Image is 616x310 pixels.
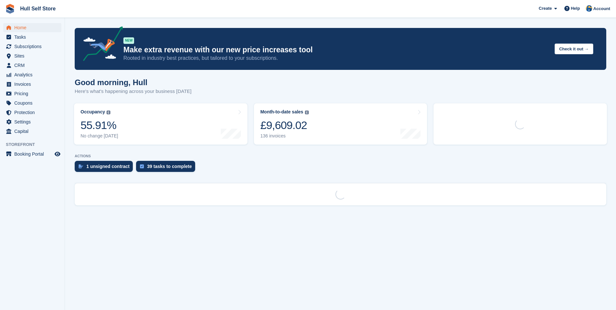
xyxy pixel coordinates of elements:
[18,3,58,14] a: Hull Self Store
[81,119,118,132] div: 55.91%
[260,119,309,132] div: £9,609.02
[539,5,552,12] span: Create
[3,23,61,32] a: menu
[86,164,130,169] div: 1 unsigned contract
[81,109,105,115] div: Occupancy
[3,32,61,42] a: menu
[3,98,61,108] a: menu
[593,6,610,12] span: Account
[3,89,61,98] a: menu
[14,61,53,70] span: CRM
[136,161,198,175] a: 39 tasks to complete
[3,80,61,89] a: menu
[14,149,53,159] span: Booking Portal
[78,26,123,63] img: price-adjustments-announcement-icon-8257ccfd72463d97f412b2fc003d46551f7dbcb40ab6d574587a9cd5c0d94...
[54,150,61,158] a: Preview store
[75,161,136,175] a: 1 unsigned contract
[3,51,61,60] a: menu
[107,110,110,114] img: icon-info-grey-7440780725fd019a000dd9b08b2336e03edf1995a4989e88bcd33f0948082b44.svg
[79,164,83,168] img: contract_signature_icon-13c848040528278c33f63329250d36e43548de30e8caae1d1a13099fd9432cc5.svg
[571,5,580,12] span: Help
[3,149,61,159] a: menu
[3,108,61,117] a: menu
[14,89,53,98] span: Pricing
[75,88,192,95] p: Here's what's happening across your business [DATE]
[305,110,309,114] img: icon-info-grey-7440780725fd019a000dd9b08b2336e03edf1995a4989e88bcd33f0948082b44.svg
[75,78,192,87] h1: Good morning, Hull
[14,70,53,79] span: Analytics
[3,61,61,70] a: menu
[74,103,247,145] a: Occupancy 55.91% No change [DATE]
[6,141,65,148] span: Storefront
[14,108,53,117] span: Protection
[140,164,144,168] img: task-75834270c22a3079a89374b754ae025e5fb1db73e45f91037f5363f120a921f8.svg
[147,164,192,169] div: 39 tasks to complete
[14,117,53,126] span: Settings
[555,44,593,54] button: Check it out →
[14,42,53,51] span: Subscriptions
[14,32,53,42] span: Tasks
[5,4,15,14] img: stora-icon-8386f47178a22dfd0bd8f6a31ec36ba5ce8667c1dd55bd0f319d3a0aa187defe.svg
[14,51,53,60] span: Sites
[260,109,303,115] div: Month-to-date sales
[3,70,61,79] a: menu
[75,154,606,158] p: ACTIONS
[81,133,118,139] div: No change [DATE]
[123,55,549,62] p: Rooted in industry best practices, but tailored to your subscriptions.
[260,133,309,139] div: 136 invoices
[3,42,61,51] a: menu
[14,98,53,108] span: Coupons
[586,5,592,12] img: Hull Self Store
[14,80,53,89] span: Invoices
[254,103,427,145] a: Month-to-date sales £9,609.02 136 invoices
[14,127,53,136] span: Capital
[14,23,53,32] span: Home
[123,45,549,55] p: Make extra revenue with our new price increases tool
[3,117,61,126] a: menu
[3,127,61,136] a: menu
[123,37,134,44] div: NEW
